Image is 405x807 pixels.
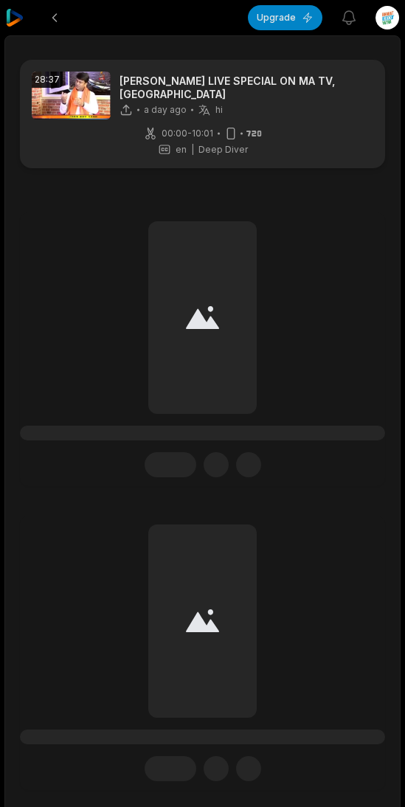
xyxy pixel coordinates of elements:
[6,9,24,27] img: reap
[120,75,373,100] p: [PERSON_NAME] LIVE SPECIAL ON MA TV, [GEOGRAPHIC_DATA]
[248,5,322,30] button: Upgrade
[20,426,385,440] span: #1 Lorem ipsum dolor sit amet consecteturs
[144,104,187,116] span: a day ago
[145,756,196,781] div: Edit
[176,143,187,156] span: en
[145,452,196,477] div: Edit
[20,730,385,744] span: #1 Lorem ipsum dolor sit amet consecteturs
[32,72,63,88] div: 28:37
[215,104,223,116] span: hi
[191,143,194,156] span: |
[162,127,213,140] span: 00:00 - 10:01
[198,143,248,156] span: Deep Diver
